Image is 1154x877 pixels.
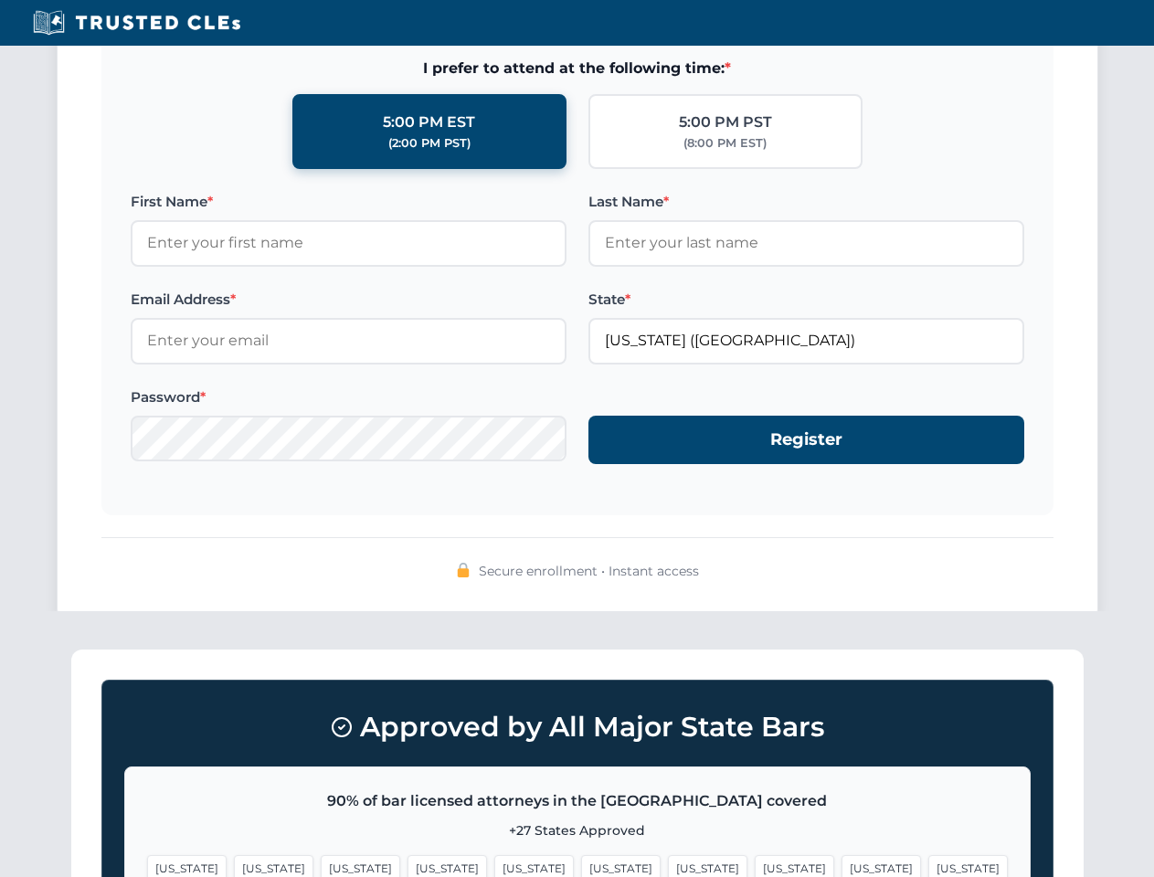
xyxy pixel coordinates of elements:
[588,191,1024,213] label: Last Name
[27,9,246,37] img: Trusted CLEs
[131,289,566,311] label: Email Address
[131,386,566,408] label: Password
[147,820,1008,840] p: +27 States Approved
[388,134,471,153] div: (2:00 PM PST)
[147,789,1008,813] p: 90% of bar licensed attorneys in the [GEOGRAPHIC_DATA] covered
[131,220,566,266] input: Enter your first name
[588,416,1024,464] button: Register
[456,563,471,577] img: 🔒
[131,318,566,364] input: Enter your email
[131,191,566,213] label: First Name
[683,134,767,153] div: (8:00 PM EST)
[479,561,699,581] span: Secure enrollment • Instant access
[383,111,475,134] div: 5:00 PM EST
[588,318,1024,364] input: Florida (FL)
[588,289,1024,311] label: State
[679,111,772,134] div: 5:00 PM PST
[131,57,1024,80] span: I prefer to attend at the following time:
[124,703,1031,752] h3: Approved by All Major State Bars
[588,220,1024,266] input: Enter your last name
